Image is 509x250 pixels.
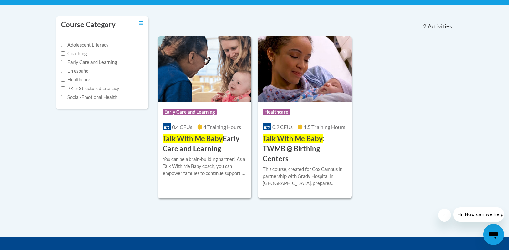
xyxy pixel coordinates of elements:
h3: : TWMB @ Birthing Centers [263,134,347,163]
span: Hi. How can we help? [4,5,52,10]
span: 2 [423,23,426,30]
input: Checkbox for Options [61,43,65,47]
input: Checkbox for Options [61,78,65,82]
label: En español [61,68,90,75]
input: Checkbox for Options [61,69,65,73]
div: You can be a brain-building partner! As a Talk With Me Baby coach, you can empower families to co... [163,156,247,177]
input: Checkbox for Options [61,95,65,99]
input: Checkbox for Options [61,86,65,90]
h3: Early Care and Learning [163,134,247,154]
a: Toggle collapse [139,20,143,27]
label: Social-Emotional Health [61,94,117,101]
a: Course LogoHealthcare0.2 CEUs1.5 Training Hours Talk With Me Baby: TWMB @ Birthing CentersThis co... [258,36,352,198]
span: Activities [428,23,452,30]
span: 4 Training Hours [203,124,241,130]
iframe: Close message [438,209,451,222]
iframe: Button to launch messaging window [483,224,504,245]
div: This course, created for Cox Campus in partnership with Grady Hospital in [GEOGRAPHIC_DATA], prep... [263,166,347,187]
span: 1.5 Training Hours [304,124,345,130]
input: Checkbox for Options [61,51,65,56]
input: Checkbox for Options [61,60,65,64]
label: Healthcare [61,76,90,83]
span: Talk With Me Baby [263,134,323,143]
span: 0.2 CEUs [272,124,293,130]
label: Early Care and Learning [61,59,117,66]
img: Course Logo [258,36,352,102]
label: PK-5 Structured Literacy [61,85,119,92]
img: Course Logo [158,36,252,102]
h3: Course Category [61,20,116,30]
span: 0.4 CEUs [172,124,192,130]
span: Early Care and Learning [163,109,217,115]
label: Coaching [61,50,87,57]
a: Course LogoEarly Care and Learning0.4 CEUs4 Training Hours Talk With Me BabyEarly Care and Learni... [158,36,252,198]
span: Talk With Me Baby [163,134,223,143]
span: Healthcare [263,109,290,115]
label: Adolescent Literacy [61,41,109,48]
iframe: Message from company [453,207,504,222]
